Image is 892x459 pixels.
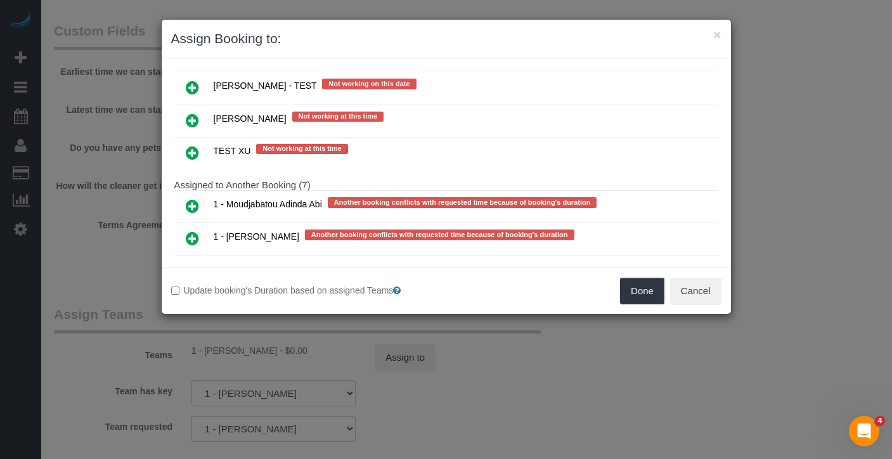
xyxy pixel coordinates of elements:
h4: Assigned to Another Booking (7) [174,180,718,191]
h3: Assign Booking to: [171,29,721,48]
span: Not working on this date [322,79,416,89]
span: 4 [875,416,885,426]
span: 1 - [PERSON_NAME] [214,232,299,242]
span: Another booking conflicts with requested time because of booking's duration [305,229,574,240]
label: Update booking's Duration based on assigned Teams [171,284,437,297]
span: Not working at this time [292,112,384,122]
button: Cancel [670,278,721,304]
input: Update booking's Duration based on assigned Teams [171,287,179,295]
span: 1 - Moudjabatou Adinda Abi [214,200,322,210]
span: [PERSON_NAME] - TEST [214,81,317,91]
span: Not working at this time [256,144,348,154]
span: [PERSON_NAME] [214,113,287,124]
iframe: Intercom live chat [849,416,879,446]
span: TEST XU [214,146,251,156]
span: Another booking conflicts with requested time because of booking's duration [328,197,597,207]
button: × [713,28,721,41]
button: Done [620,278,664,304]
